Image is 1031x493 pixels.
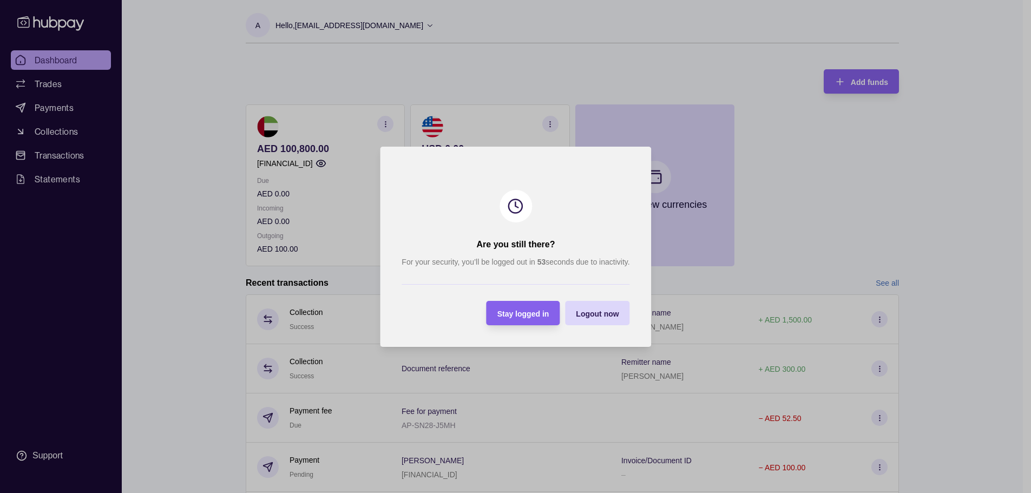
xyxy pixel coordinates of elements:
strong: 53 [537,258,546,266]
p: For your security, you’ll be logged out in seconds due to inactivity. [402,256,629,268]
button: Stay logged in [486,301,560,325]
span: Stay logged in [497,309,549,318]
span: Logout now [576,309,619,318]
button: Logout now [565,301,629,325]
h2: Are you still there? [476,239,555,251]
